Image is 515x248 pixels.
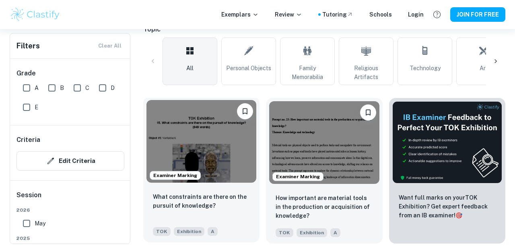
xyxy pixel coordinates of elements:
span: 2026 [16,206,124,214]
span: Exhibition [297,228,327,237]
span: All [186,64,194,73]
span: Technology [410,64,441,73]
p: Exemplars [221,10,259,19]
a: Schools [369,10,392,19]
a: ThumbnailWant full marks on yourTOK Exhibition? Get expert feedback from an IB examiner! [389,98,505,244]
span: Personal Objects [226,64,271,73]
span: A [35,83,39,92]
span: Examiner Marking [273,173,323,180]
a: Examiner MarkingPlease log in to bookmark exemplarsWhat constraints are there on the pursuit of k... [143,98,260,244]
span: A [208,227,218,236]
img: TOK Exhibition example thumbnail: What constraints are there on the pursui [146,100,256,183]
img: Thumbnail [392,101,502,183]
span: E [35,103,38,112]
span: TOK [276,228,293,237]
p: Want full marks on your TOK Exhibition ? Get expert feedback from an IB examiner! [399,193,496,220]
button: Edit Criteria [16,151,124,171]
h6: Grade [16,69,124,78]
h6: Topic [143,25,505,34]
h6: Session [16,190,124,206]
span: B [60,83,64,92]
a: Login [408,10,424,19]
p: How important are material tools in the production or acquisition of knowledge? [276,194,373,220]
p: What constraints are there on the pursuit of knowledge? [153,192,250,210]
button: Please log in to bookmark exemplars [360,104,376,121]
span: Religious Artifacts [342,64,390,81]
span: C [85,83,89,92]
h6: Filters [16,40,40,52]
p: Review [275,10,302,19]
span: Family Memorabilia [284,64,331,81]
button: JOIN FOR FREE [450,7,505,22]
span: TOK [153,227,171,236]
span: 2025 [16,235,124,242]
a: Tutoring [322,10,353,19]
span: Art [480,64,488,73]
button: Help and Feedback [430,8,444,21]
img: TOK Exhibition example thumbnail: How important are material tools in the [269,101,379,184]
h6: Criteria [16,135,40,145]
a: Examiner MarkingPlease log in to bookmark exemplarsHow important are material tools in the produc... [266,98,382,244]
span: May [35,219,45,228]
img: Clastify logo [10,6,61,23]
button: Please log in to bookmark exemplars [237,103,253,119]
span: 🎯 [455,212,462,219]
span: Examiner Marking [150,172,200,179]
span: A [330,228,340,237]
span: D [111,83,115,92]
span: Exhibition [174,227,204,236]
